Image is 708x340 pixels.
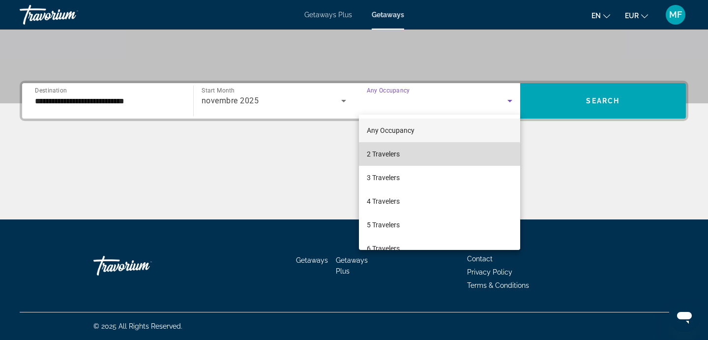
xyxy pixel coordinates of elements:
[669,301,700,332] iframe: Bouton de lancement de la fenêtre de messagerie
[367,172,400,184] span: 3 Travelers
[367,195,400,207] span: 4 Travelers
[367,219,400,231] span: 5 Travelers
[367,148,400,160] span: 2 Travelers
[367,126,414,134] span: Any Occupancy
[367,243,400,254] span: 6 Travelers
